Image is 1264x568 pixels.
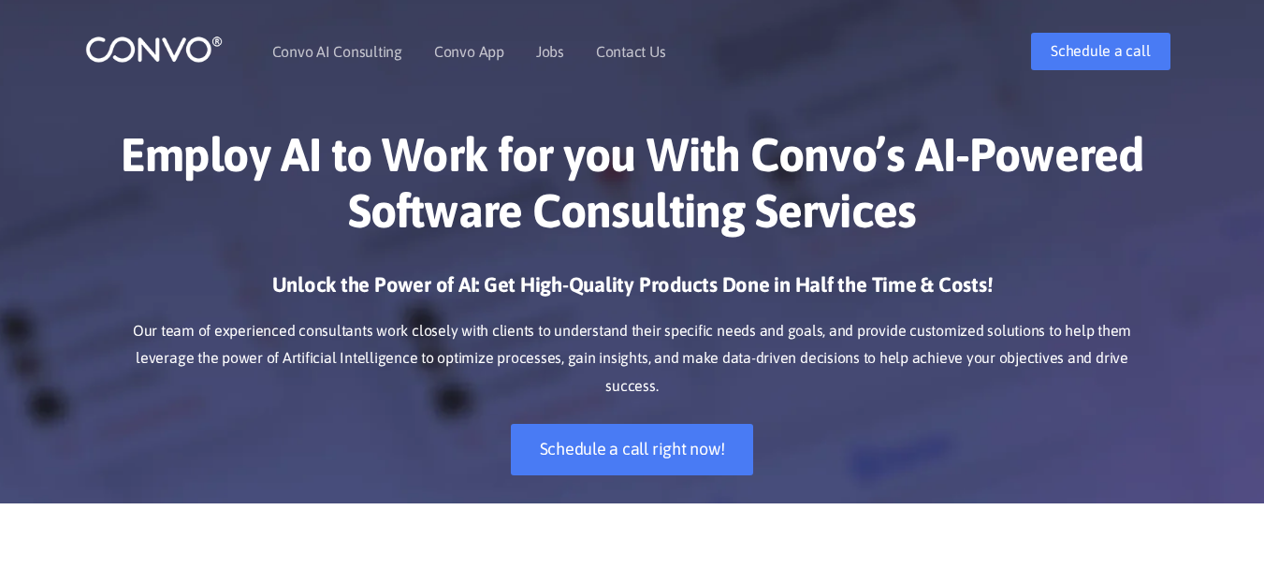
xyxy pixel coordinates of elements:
[113,126,1152,253] h1: Employ AI to Work for you With Convo’s AI-Powered Software Consulting Services
[113,317,1152,401] p: Our team of experienced consultants work closely with clients to understand their specific needs ...
[434,44,504,59] a: Convo App
[511,424,754,475] a: Schedule a call right now!
[85,35,223,64] img: logo_1.png
[1031,33,1170,70] a: Schedule a call
[596,44,666,59] a: Contact Us
[113,271,1152,313] h3: Unlock the Power of AI: Get High-Quality Products Done in Half the Time & Costs!
[272,44,402,59] a: Convo AI Consulting
[536,44,564,59] a: Jobs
